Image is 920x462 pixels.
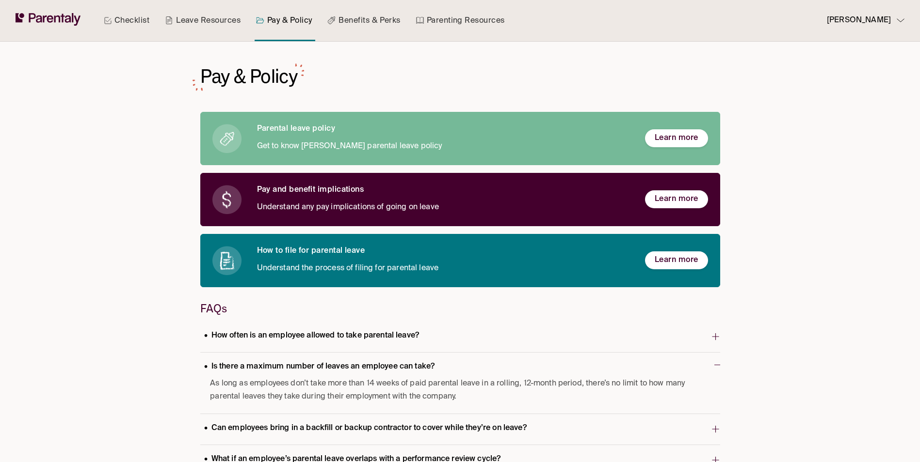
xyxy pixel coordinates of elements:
a: Pay and benefit implicationsUnderstand any pay implications of going on leaveLearn more [200,173,720,226]
p: Can employees bring in a backfill or backup contractor to cover while they’re on leave? [200,422,531,435]
p: How often is an employee allowed to take parental leave? [200,329,423,342]
span: Learn more [655,194,698,204]
a: Parental leave policyGet to know [PERSON_NAME] parental leave policyLearn more [200,112,720,165]
p: Get to know [PERSON_NAME] parental leave policy [257,140,629,153]
h6: Parental leave policy [257,124,629,134]
p: Understand the process of filing for parental leave [257,262,629,275]
button: Learn more [645,129,708,147]
a: How to file for parental leaveUnderstand the process of filing for parental leaveLearn more [200,234,720,287]
span: Learn more [655,255,698,265]
h1: Pay & Policy [200,64,298,88]
p: Understand any pay implications of going on leave [257,201,629,214]
h6: How to file for parental leave [257,246,629,256]
p: [PERSON_NAME] [827,14,891,27]
h6: Pay and benefit implications [257,185,629,195]
button: Learn more [645,251,708,269]
button: Learn more [645,190,708,208]
p: Is there a maximum number of leaves an employee can take? [200,360,439,373]
h3: FAQs [200,303,720,314]
span: As long as employees don’t take more than 14 weeks of paid parental leave in a rolling, 12-month ... [210,377,704,403]
span: Learn more [655,133,698,143]
button: Can employees bring in a backfill or backup contractor to cover while they’re on leave? [200,414,720,445]
button: Is there a maximum number of leaves an employee can take? [200,353,720,377]
button: How often is an employee allowed to take parental leave? [200,322,720,352]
